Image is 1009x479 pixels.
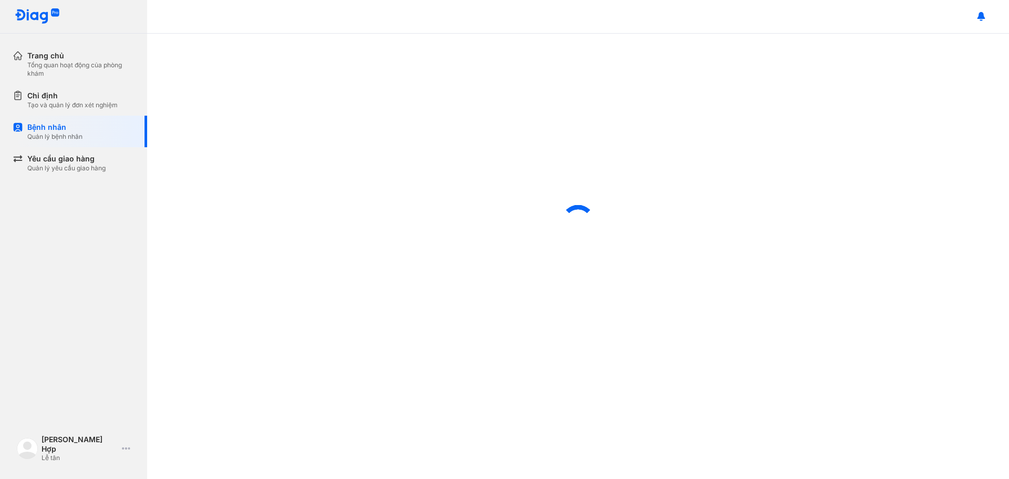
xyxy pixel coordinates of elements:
div: Tạo và quản lý đơn xét nghiệm [27,101,118,109]
img: logo [17,438,38,459]
div: Yêu cầu giao hàng [27,154,106,164]
div: Lễ tân [42,454,118,462]
img: logo [15,8,60,25]
div: Quản lý yêu cầu giao hàng [27,164,106,172]
div: Chỉ định [27,90,118,101]
div: [PERSON_NAME] Hợp [42,435,118,454]
div: Trang chủ [27,50,135,61]
div: Quản lý bệnh nhân [27,133,83,141]
div: Bệnh nhân [27,122,83,133]
div: Tổng quan hoạt động của phòng khám [27,61,135,78]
